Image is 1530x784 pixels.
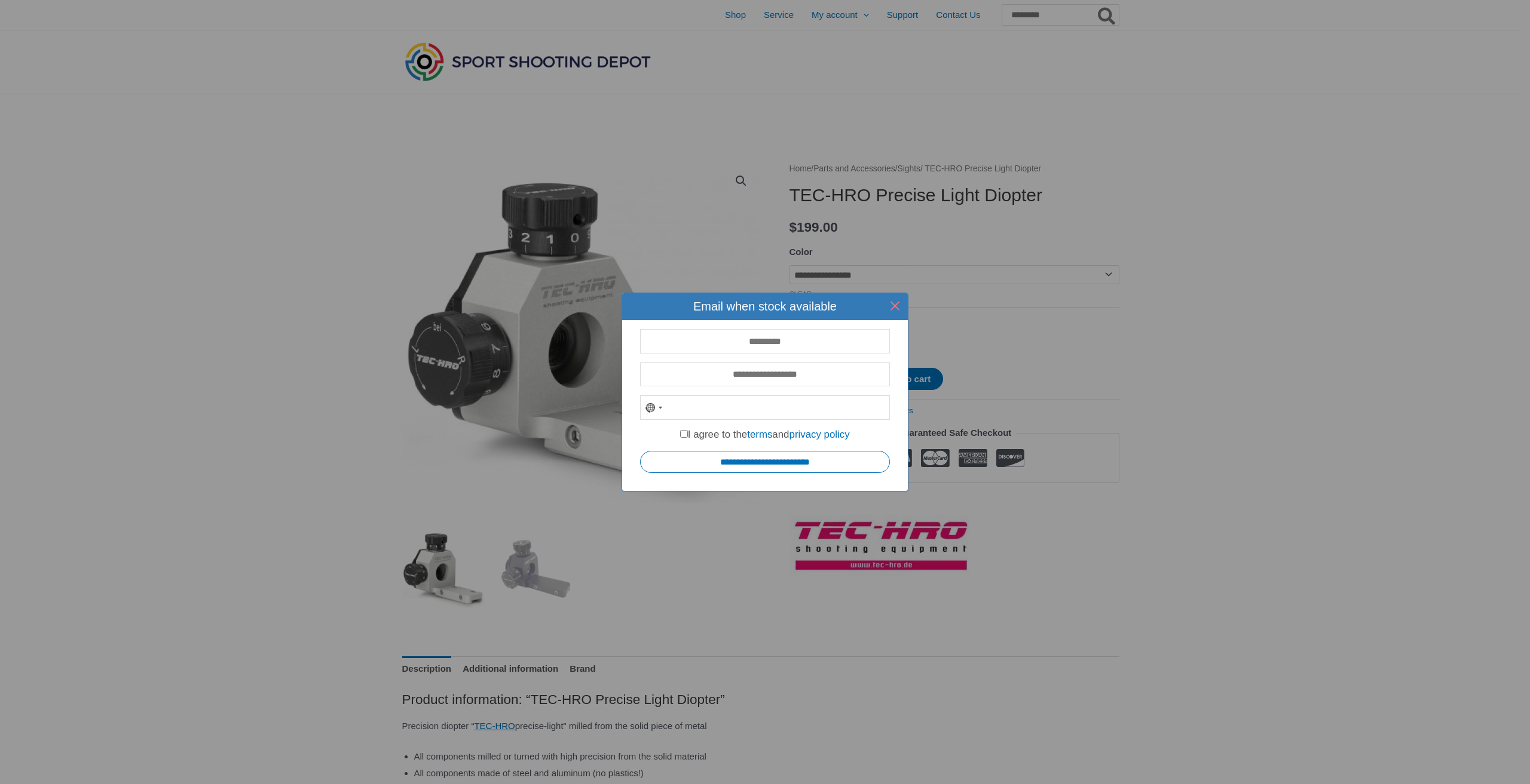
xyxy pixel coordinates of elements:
[790,429,850,440] a: privacy policy
[631,299,899,313] h4: Email when stock available
[680,430,688,438] input: I agree to thetermsandprivacy policy
[641,396,668,419] button: Selected country
[680,429,849,440] label: I agree to the and
[747,429,772,440] a: terms
[882,293,908,319] button: Close this dialog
